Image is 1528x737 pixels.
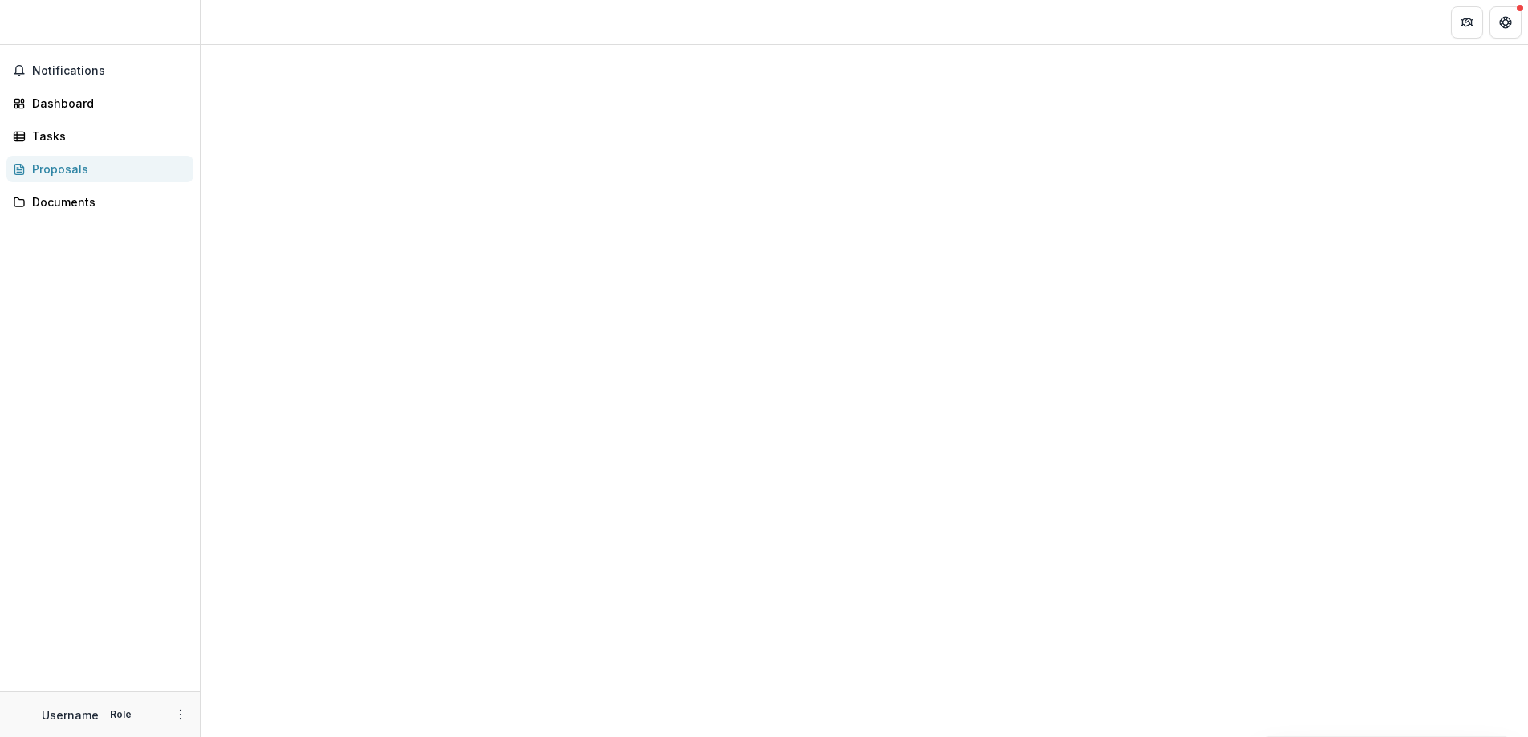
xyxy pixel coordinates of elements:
a: Dashboard [6,90,193,116]
p: Username [42,706,99,723]
button: Partners [1451,6,1483,39]
button: More [171,705,190,724]
button: Get Help [1489,6,1522,39]
a: Proposals [6,156,193,182]
div: Tasks [32,128,181,145]
button: Notifications [6,58,193,83]
p: Role [105,707,136,722]
div: Dashboard [32,95,181,112]
a: Tasks [6,123,193,149]
a: Documents [6,189,193,215]
div: Documents [32,193,181,210]
span: Notifications [32,64,187,78]
div: Proposals [32,161,181,177]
